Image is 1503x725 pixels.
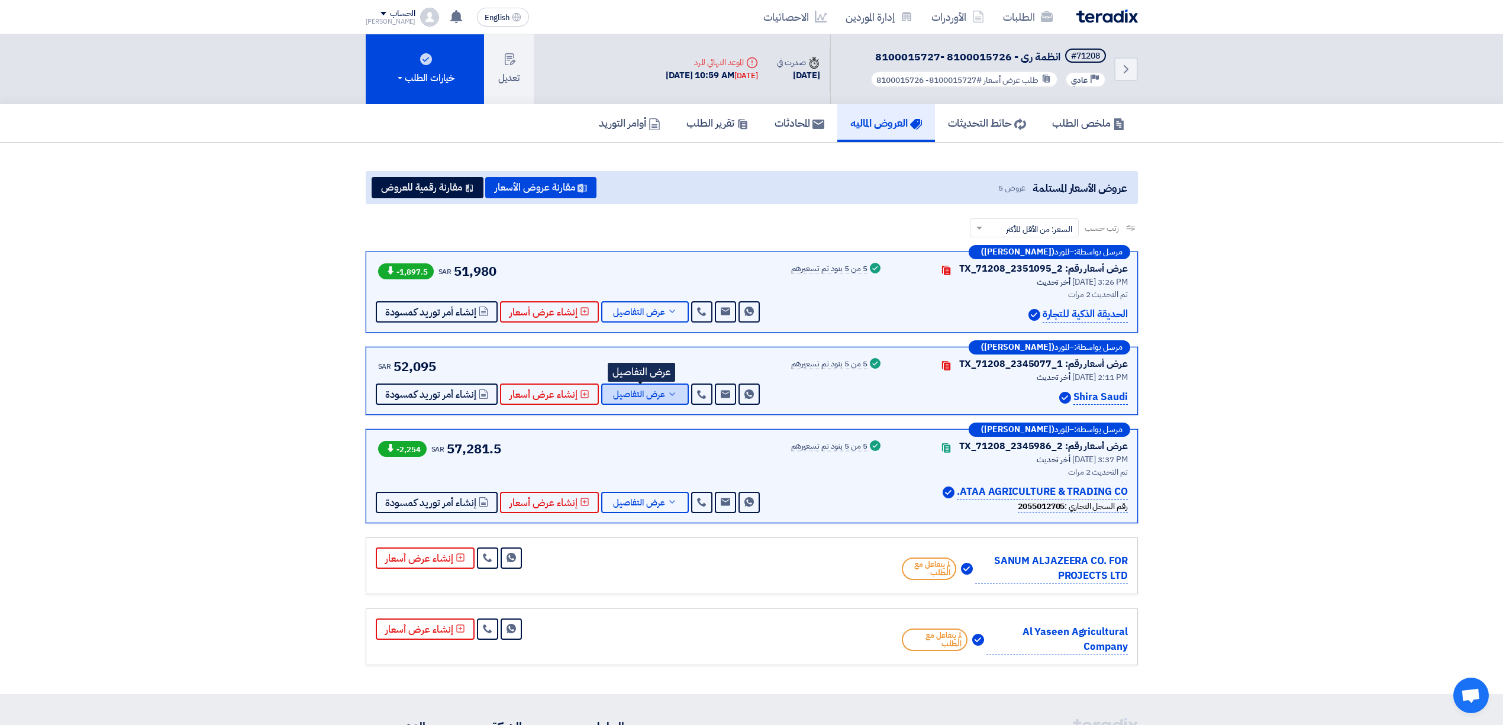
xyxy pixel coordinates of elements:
[431,444,445,455] span: SAR
[791,360,867,369] div: 5 من 5 بنود تم تسعيرهم
[385,390,476,399] span: إنشاء أمر توريد كمسودة
[981,343,1054,352] b: ([PERSON_NAME])
[762,104,837,142] a: المحادثات
[686,116,749,130] h5: تقرير الطلب
[376,618,475,640] button: إنشاء عرض أسعار
[1054,343,1069,352] span: المورد
[986,624,1128,655] p: Al Yaseen Agricultural Company
[1018,500,1127,513] div: رقم السجل التجاري :
[378,361,392,372] span: SAR
[836,3,922,31] a: إدارة الموردين
[447,439,501,459] span: 57,281.5
[376,547,475,569] button: إنشاء عرض أسعار
[1018,500,1065,513] b: 2055012705
[1072,276,1128,288] span: [DATE] 3:26 PM
[969,340,1130,355] div: –
[959,439,1128,453] div: عرض أسعار رقم: TX_71208_2345986_2
[850,116,922,130] h5: العروض الماليه
[390,9,415,19] div: الحساب
[608,363,675,382] div: عرض التفاصيل
[777,56,820,69] div: صدرت في
[1037,453,1070,466] span: أخر تحديث
[959,357,1128,371] div: عرض أسعار رقم: TX_71208_2345077_1
[376,492,498,513] button: إنشاء أمر توريد كمسودة
[1071,52,1100,60] div: #71208
[972,634,984,646] img: Verified Account
[875,49,1060,65] span: انظمة رى - 8100015726 -8100015727
[981,426,1054,434] b: ([PERSON_NAME])
[484,34,534,104] button: تعديل
[500,384,599,405] button: إنشاء عرض أسعار
[1085,222,1118,234] span: رتب حسب
[1028,309,1040,321] img: Verified Account
[1039,104,1138,142] a: ملخص الطلب
[372,177,483,198] button: مقارنة رقمية للعروض
[454,262,496,281] span: 51,980
[897,466,1128,478] div: تم التحديث 2 مرات
[509,390,578,399] span: إنشاء عرض أسعار
[509,308,578,317] span: إنشاء عرض أسعار
[1059,392,1071,404] img: Verified Account
[837,104,935,142] a: العروض الماليه
[485,14,509,22] span: English
[599,116,660,130] h5: أوامر التوريد
[395,71,454,85] div: خيارات الطلب
[666,69,758,82] div: [DATE] 10:59 AM
[613,390,665,399] span: عرض التفاصيل
[1074,248,1123,256] span: مرسل بواسطة:
[959,262,1128,276] div: عرض أسعار رقم: TX_71208_2351095_2
[1054,248,1069,256] span: المورد
[1076,9,1138,23] img: Teradix logo
[902,629,967,651] span: لم يتفاعل مع الطلب
[948,116,1026,130] h5: حائط التحديثات
[1043,307,1128,323] p: الحديقة الذكية للتجارة
[897,288,1128,301] div: تم التحديث 2 مرات
[509,498,578,507] span: إنشاء عرض أسعار
[1072,371,1128,384] span: [DATE] 2:11 PM
[1073,389,1128,405] p: Shira Saudi
[969,245,1130,259] div: –
[420,8,439,27] img: profile_test.png
[376,384,498,405] button: إنشاء أمر توريد كمسودة
[791,265,867,274] div: 5 من 5 بنود تم تسعيرهم
[902,558,957,580] span: لم يتفاعل مع الطلب
[385,308,476,317] span: إنشاء أمر توريد كمسودة
[500,301,599,323] button: إنشاء عرض أسعار
[998,182,1025,194] span: عروض 5
[477,8,529,27] button: English
[500,492,599,513] button: إنشاء عرض أسعار
[943,486,954,498] img: Verified Account
[961,563,973,575] img: Verified Account
[777,69,820,82] div: [DATE]
[983,74,1038,86] span: طلب عرض أسعار
[1453,678,1489,713] a: Open chat
[378,441,427,457] span: -2,254
[1071,75,1088,86] span: عادي
[981,248,1054,256] b: ([PERSON_NAME])
[734,70,758,82] div: [DATE]
[438,266,452,277] span: SAR
[601,301,689,323] button: عرض التفاصيل
[876,74,982,86] span: #8100015727- 8100015726
[1054,426,1069,434] span: المورد
[1052,116,1125,130] h5: ملخص الطلب
[586,104,673,142] a: أوامر التوريد
[1037,276,1070,288] span: أخر تحديث
[1074,343,1123,352] span: مرسل بواسطة:
[754,3,836,31] a: الاحصائيات
[935,104,1039,142] a: حائط التحديثات
[957,484,1127,500] p: ATAA AGRICULTURE & TRADING CO.
[601,384,689,405] button: عرض التفاصيل
[994,3,1062,31] a: الطلبات
[601,492,689,513] button: عرض التفاصيل
[922,3,994,31] a: الأوردرات
[1037,371,1070,384] span: أخر تحديث
[485,177,596,198] button: مقارنة عروض الأسعار
[1074,426,1123,434] span: مرسل بواسطة:
[969,423,1130,437] div: –
[394,357,436,376] span: 52,095
[366,18,416,25] div: [PERSON_NAME]
[1072,453,1128,466] span: [DATE] 3:37 PM
[1033,180,1127,196] span: عروض الأسعار المستلمة
[1006,223,1072,236] span: السعر: من الأقل للأكثر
